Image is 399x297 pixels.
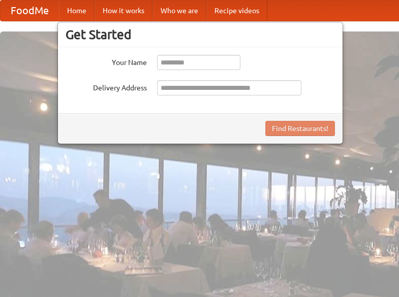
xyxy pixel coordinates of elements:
[59,1,95,21] a: Home
[1,1,59,21] a: FoodMe
[66,55,147,68] label: Your Name
[206,1,267,21] a: Recipe videos
[66,80,147,93] label: Delivery Address
[265,121,335,136] button: Find Restaurants!
[66,27,335,42] h3: Get Started
[152,1,206,21] a: Who we are
[95,1,152,21] a: How it works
